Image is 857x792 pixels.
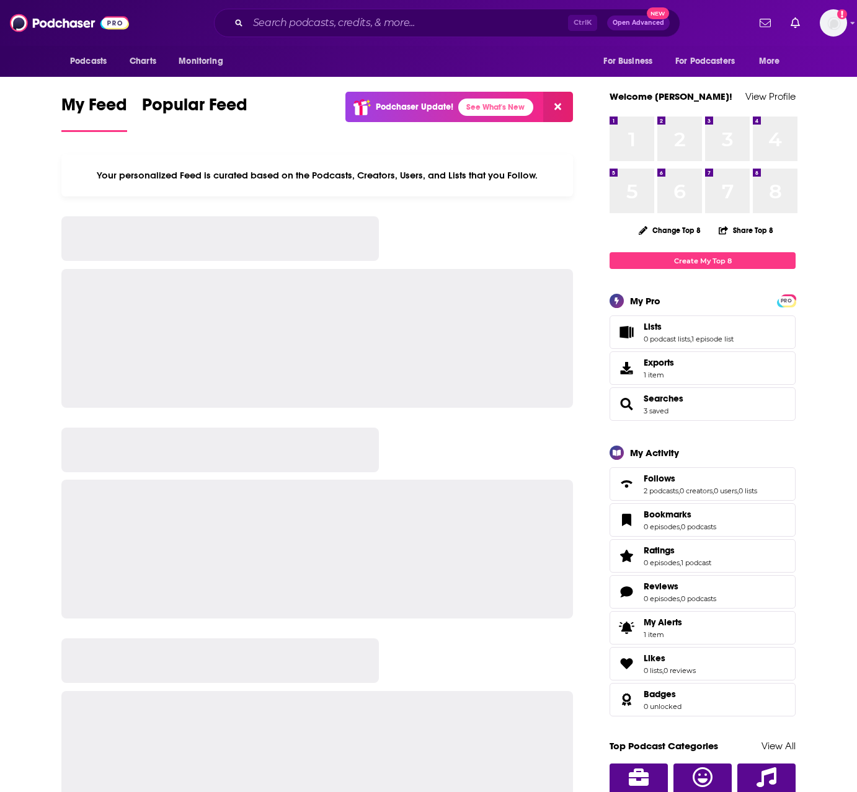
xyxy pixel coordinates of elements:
[248,13,568,33] input: Search podcasts, credits, & more...
[214,9,680,37] div: Search podcasts, credits, & more...
[644,666,662,675] a: 0 lists
[170,50,239,73] button: open menu
[713,486,714,495] span: ,
[10,11,129,35] img: Podchaser - Follow, Share and Rate Podcasts
[607,15,670,30] button: Open AdvancedNew
[644,509,691,520] span: Bookmarks
[644,509,716,520] a: Bookmarks
[739,486,757,495] a: 0 lists
[759,53,780,70] span: More
[122,50,164,73] a: Charts
[595,50,668,73] button: open menu
[644,689,682,700] a: Badges
[820,9,847,37] img: User Profile
[630,447,679,459] div: My Activity
[644,371,674,379] span: 1 item
[610,683,796,716] span: Badges
[61,94,127,123] span: My Feed
[644,393,683,404] a: Searches
[179,53,223,70] span: Monitoring
[680,522,681,531] span: ,
[681,558,711,567] a: 1 podcast
[610,539,796,573] span: Ratings
[70,53,107,70] span: Podcasts
[614,475,639,493] a: Follows
[603,53,652,70] span: For Business
[142,94,247,132] a: Popular Feed
[664,666,696,675] a: 0 reviews
[681,522,716,531] a: 0 podcasts
[750,50,796,73] button: open menu
[644,335,690,343] a: 0 podcast lists
[675,53,735,70] span: For Podcasters
[644,581,678,592] span: Reviews
[837,9,847,19] svg: Add a profile image
[614,691,639,708] a: Badges
[644,617,682,628] span: My Alerts
[376,102,453,112] p: Podchaser Update!
[610,90,732,102] a: Welcome [PERSON_NAME]!
[718,218,774,242] button: Share Top 8
[614,547,639,565] a: Ratings
[755,12,776,33] a: Show notifications dropdown
[714,486,737,495] a: 0 users
[644,581,716,592] a: Reviews
[680,558,681,567] span: ,
[610,611,796,645] a: My Alerts
[610,387,796,421] span: Searches
[644,473,757,484] a: Follows
[691,335,734,343] a: 1 episode list
[610,647,796,680] span: Likes
[458,99,533,116] a: See What's New
[142,94,247,123] span: Popular Feed
[613,20,664,26] span: Open Advanced
[644,357,674,368] span: Exports
[610,315,796,349] span: Lists
[644,653,696,664] a: Likes
[678,486,680,495] span: ,
[61,94,127,132] a: My Feed
[610,575,796,609] span: Reviews
[680,486,713,495] a: 0 creators
[614,619,639,636] span: My Alerts
[644,689,676,700] span: Badges
[610,740,718,752] a: Top Podcast Categories
[745,90,796,102] a: View Profile
[644,545,711,556] a: Ratings
[644,653,665,664] span: Likes
[644,486,678,495] a: 2 podcasts
[614,359,639,377] span: Exports
[644,473,675,484] span: Follows
[610,351,796,385] a: Exports
[614,395,639,413] a: Searches
[130,53,156,70] span: Charts
[680,594,681,603] span: ,
[644,594,680,603] a: 0 episodes
[690,335,691,343] span: ,
[614,655,639,672] a: Likes
[630,295,660,307] div: My Pro
[614,511,639,529] a: Bookmarks
[644,321,734,332] a: Lists
[644,630,682,639] span: 1 item
[662,666,664,675] span: ,
[647,7,669,19] span: New
[786,12,805,33] a: Show notifications dropdown
[644,522,680,531] a: 0 episodes
[779,296,794,306] span: PRO
[762,740,796,752] a: View All
[610,467,796,501] span: Follows
[681,594,716,603] a: 0 podcasts
[820,9,847,37] span: Logged in as Ashley_Beenen
[61,154,573,196] div: Your personalized Feed is curated based on the Podcasts, Creators, Users, and Lists that you Follow.
[614,583,639,601] a: Reviews
[631,222,708,238] button: Change Top 8
[737,486,739,495] span: ,
[610,252,796,269] a: Create My Top 8
[610,503,796,537] span: Bookmarks
[61,50,123,73] button: open menu
[820,9,847,37] button: Show profile menu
